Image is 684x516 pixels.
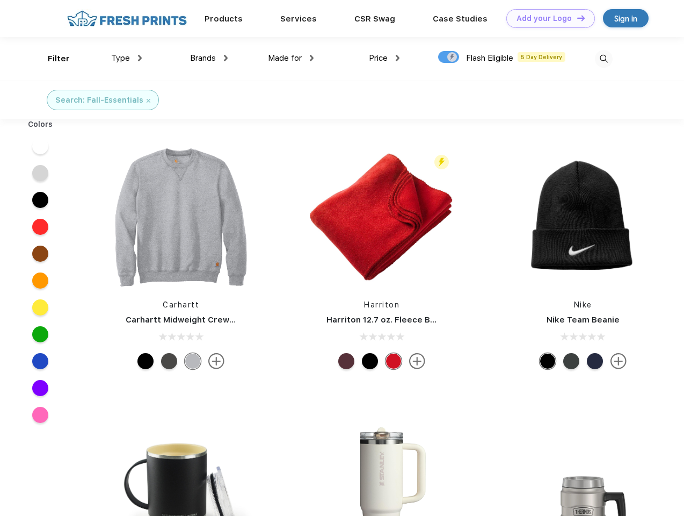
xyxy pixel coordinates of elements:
div: Sign in [614,12,637,25]
div: Red [385,353,402,369]
div: Colors [20,119,61,130]
span: 5 Day Delivery [518,52,565,62]
div: Burgundy [338,353,354,369]
img: fo%20logo%202.webp [64,9,190,28]
img: func=resize&h=266 [310,146,453,289]
img: dropdown.png [310,55,314,61]
div: Search: Fall-Essentials [55,95,143,106]
a: Harriton 12.7 oz. Fleece Blanket [326,315,456,325]
span: Type [111,53,130,63]
div: Black [362,353,378,369]
div: Black [540,353,556,369]
img: DT [577,15,585,21]
a: Sign in [603,9,649,27]
img: more.svg [409,353,425,369]
div: Anthracite [563,353,579,369]
div: Filter [48,53,70,65]
div: Black [137,353,154,369]
div: Carbon Heather [161,353,177,369]
img: func=resize&h=266 [110,146,252,289]
span: Flash Eligible [466,53,513,63]
img: more.svg [208,353,224,369]
a: Nike [574,300,592,309]
img: dropdown.png [396,55,399,61]
img: flash_active_toggle.svg [434,155,449,169]
div: Add your Logo [516,14,572,23]
a: Carhartt Midweight Crewneck Sweatshirt [126,315,296,325]
img: filter_cancel.svg [147,99,150,103]
span: Made for [268,53,302,63]
img: dropdown.png [224,55,228,61]
img: more.svg [610,353,627,369]
a: Carhartt [163,300,199,309]
img: desktop_search.svg [595,50,613,68]
span: Price [369,53,388,63]
a: Nike Team Beanie [547,315,620,325]
div: Heather Grey [185,353,201,369]
img: func=resize&h=266 [512,146,654,289]
div: College Navy [587,353,603,369]
span: Brands [190,53,216,63]
a: Harriton [364,300,399,309]
img: dropdown.png [138,55,142,61]
a: Products [205,14,243,24]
